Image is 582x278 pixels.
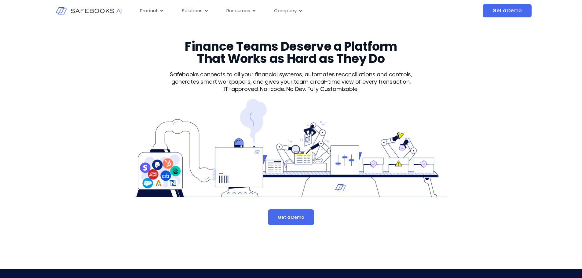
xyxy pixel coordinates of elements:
span: Resources [226,7,250,14]
span: Get a Demo [492,8,522,14]
span: Get a Demo [278,214,304,220]
span: Product [140,7,158,14]
h3: Finance Teams Deserve a Platform That Works as Hard as They Do [173,40,409,65]
a: Get a Demo [268,209,314,225]
a: Get a Demo [483,4,531,17]
p: IT-approved. No-code. No Dev. Fully Customizable. [159,85,423,93]
nav: Menu [135,5,422,17]
p: Safebooks connects to all your financial systems, automates reconciliations and controls, generat... [159,71,423,85]
span: Company [274,7,297,14]
div: Menu Toggle [135,5,422,17]
span: Solutions [182,7,203,14]
img: Product 1 [135,99,447,197]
